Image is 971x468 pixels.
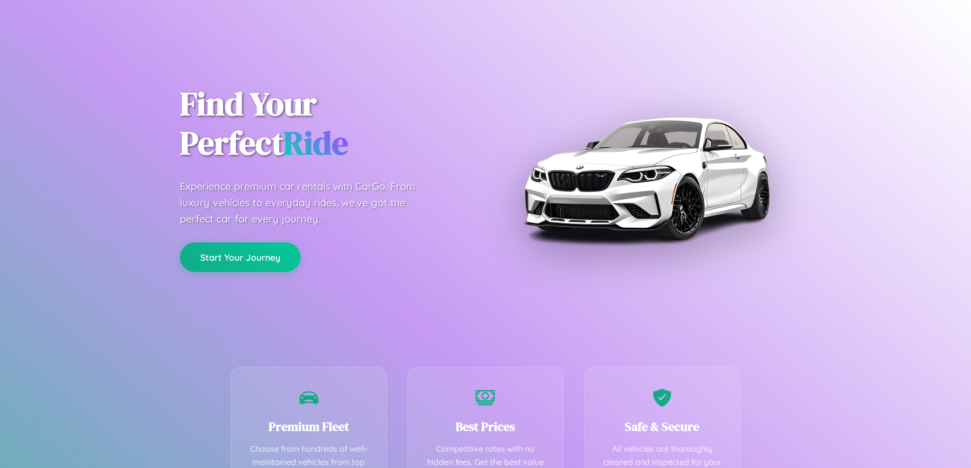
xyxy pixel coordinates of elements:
[600,418,725,435] h3: Safe & Secure
[247,418,372,435] h3: Premium Fleet
[519,51,774,306] img: Premium BMW car rental vehicle
[180,85,470,163] h1: Find Your Perfect
[423,418,548,435] h3: Best Prices
[180,242,301,272] button: Start Your Journey
[283,121,348,165] span: Ride
[180,178,435,227] p: Experience premium car rentals with CarGo. From luxury vehicles to everyday rides, we've got the ...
